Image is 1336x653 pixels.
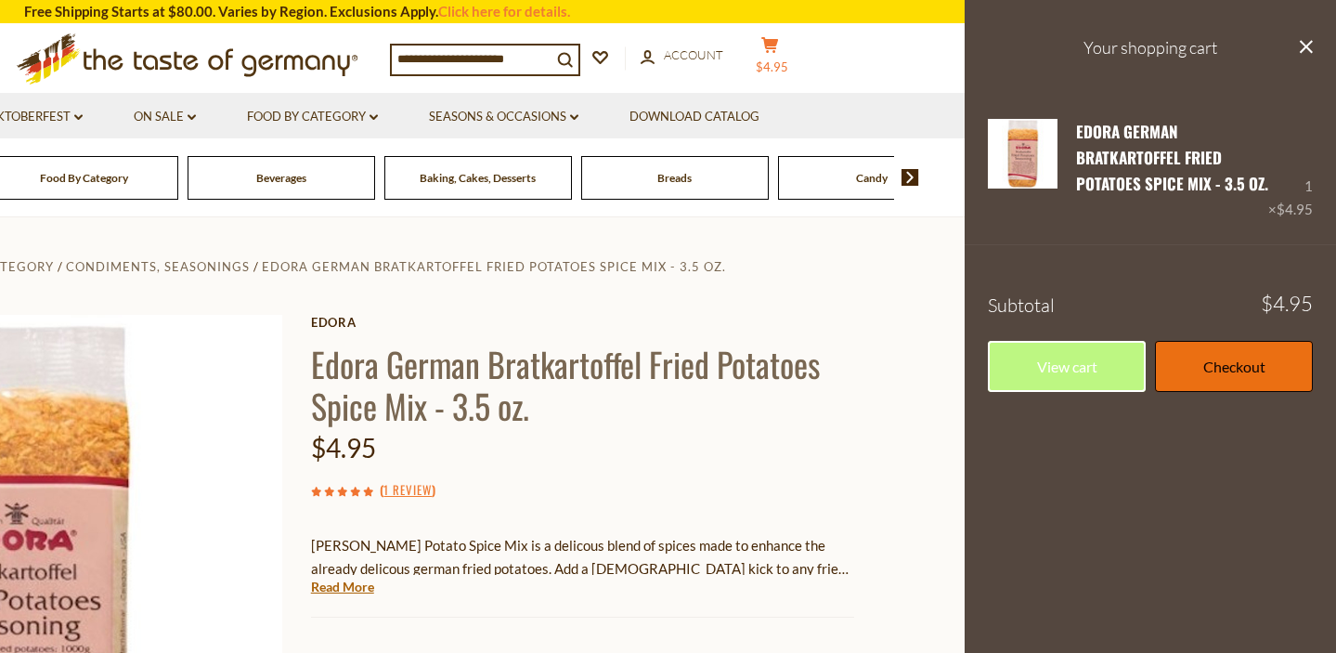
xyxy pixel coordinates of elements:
button: $4.95 [743,36,798,83]
a: Candy [856,171,888,185]
a: Edora German Bratkartoffel Fried Potatoes Spice Mix - 3.5 oz. [262,259,726,274]
a: Edora [311,315,854,330]
a: Food By Category [40,171,128,185]
span: $4.95 [756,59,788,74]
p: [PERSON_NAME] Potato Spice Mix is a delicous blend of spices made to enhance the already delicous... [311,534,854,581]
h1: Edora German Bratkartoffel Fried Potatoes Spice Mix - 3.5 oz. [311,343,854,426]
a: Checkout [1155,341,1313,392]
a: Account [641,46,723,66]
a: View cart [988,341,1146,392]
span: ( ) [380,480,435,499]
div: 1 × [1268,119,1313,222]
span: $4.95 [1277,201,1313,217]
a: Download Catalog [629,107,759,127]
span: Account [664,47,723,62]
a: Edora German Bratkartoffel Fried Potatoes Spice Mix - 3.5 oz. [1076,120,1268,196]
a: Condiments, Seasonings [66,259,250,274]
a: Baking, Cakes, Desserts [420,171,536,185]
a: Edora German Bratkartoffel Fried Potatoes Spice Mix [988,119,1057,222]
img: Edora German Bratkartoffel Fried Potatoes Spice Mix [988,119,1057,189]
span: Subtotal [988,294,1055,317]
a: Click here for details. [438,3,570,20]
a: 1 Review [383,480,432,501]
span: $4.95 [1261,294,1313,314]
img: next arrow [901,169,919,186]
span: $4.95 [311,432,376,464]
a: Read More [311,578,374,596]
a: Seasons & Occasions [429,107,578,127]
a: Beverages [256,171,306,185]
a: Breads [657,171,692,185]
a: Food By Category [247,107,378,127]
a: On Sale [134,107,196,127]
